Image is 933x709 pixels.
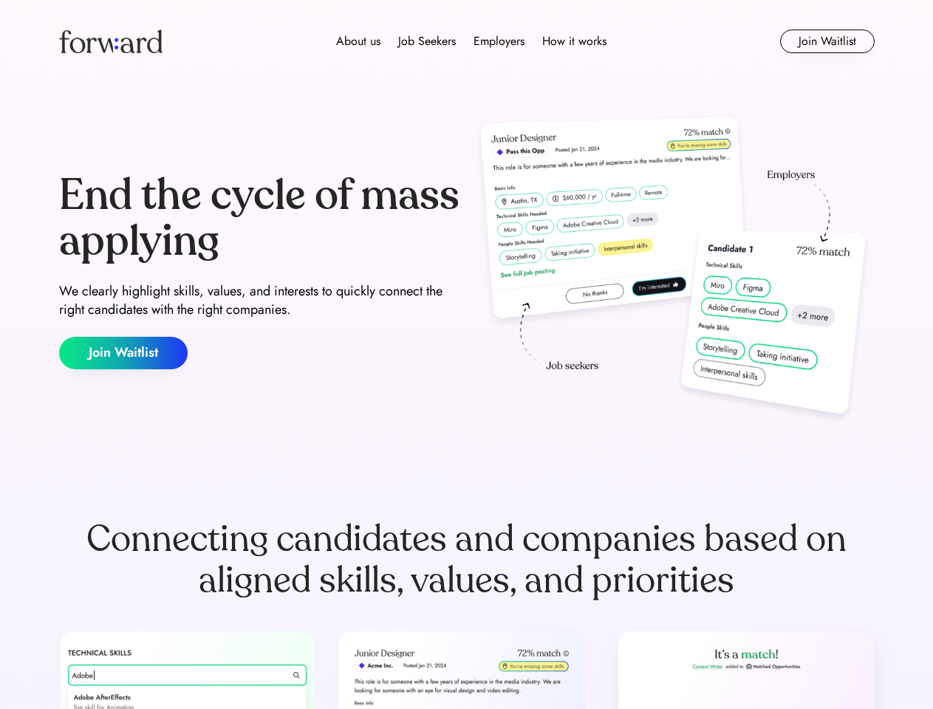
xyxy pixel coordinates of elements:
div: Employers [474,32,524,50]
div: Job Seekers [398,32,456,50]
button: Join Waitlist [59,337,188,369]
div: Connecting candidates and companies based on aligned skills, values, and priorities [59,518,875,601]
div: End the cycle of mass applying [59,173,461,264]
img: Forward logo [59,30,163,53]
div: How it works [542,32,606,50]
div: About us [336,32,380,50]
div: We clearly highlight skills, values, and interests to quickly connect the right candidates with t... [59,282,461,319]
button: Join Waitlist [780,30,875,53]
img: hero-image.png [473,112,875,430]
